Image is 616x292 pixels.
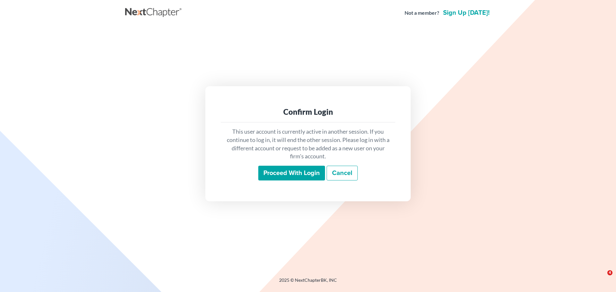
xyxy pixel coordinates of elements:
[327,166,358,180] a: Cancel
[442,10,491,16] a: Sign up [DATE]!
[594,270,610,286] iframe: Intercom live chat
[226,128,390,161] p: This user account is currently active in another session. If you continue to log in, it will end ...
[405,9,439,17] strong: Not a member?
[226,107,390,117] div: Confirm Login
[607,270,612,275] span: 4
[125,277,491,288] div: 2025 © NextChapterBK, INC
[258,166,325,180] input: Proceed with login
